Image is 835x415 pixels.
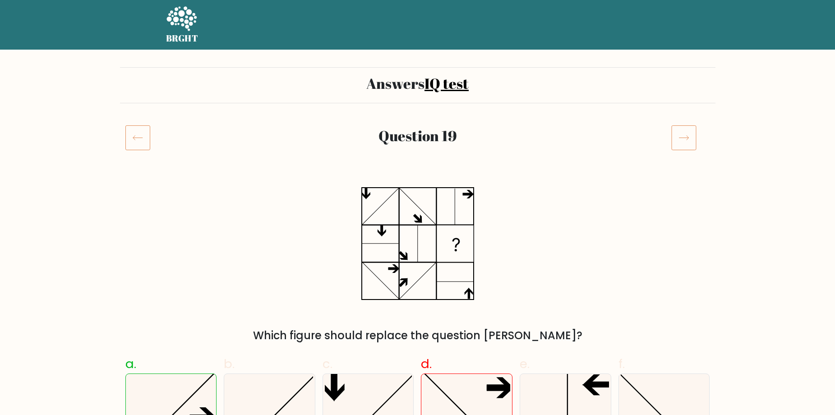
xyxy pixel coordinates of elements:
span: a. [125,355,136,373]
h2: Answers [125,75,710,92]
span: b. [224,355,235,373]
h5: BRGHT [166,33,198,44]
span: c. [323,355,332,373]
span: e. [520,355,530,373]
a: BRGHT [166,4,198,46]
h2: Question 19 [175,127,660,144]
span: f. [618,355,625,373]
div: Which figure should replace the question [PERSON_NAME]? [131,327,705,344]
a: IQ test [424,74,469,93]
span: d. [421,355,432,373]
